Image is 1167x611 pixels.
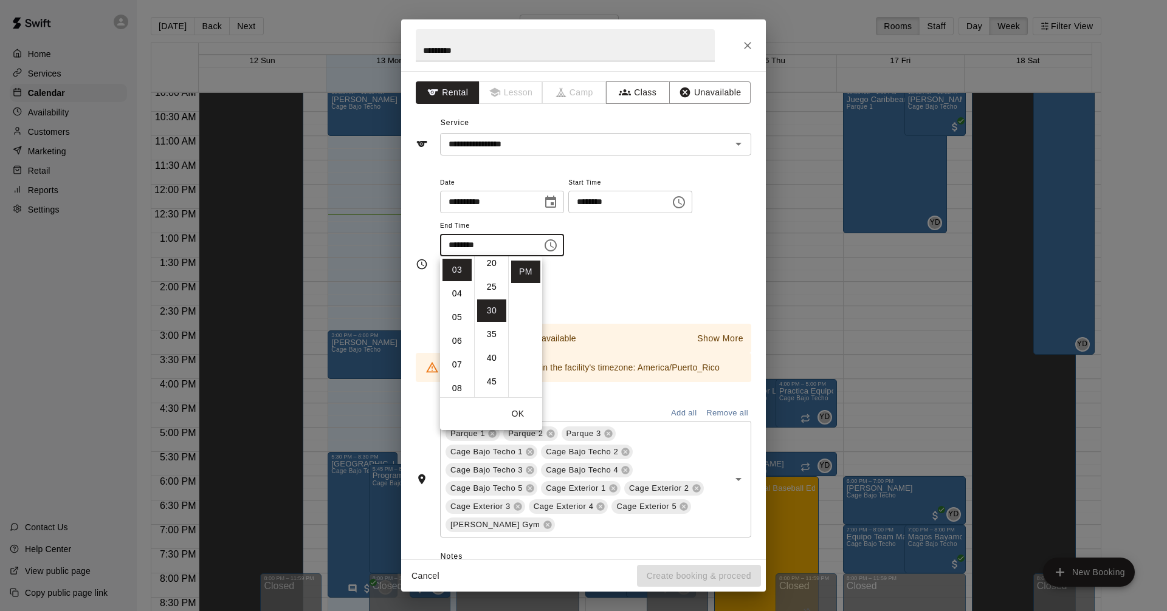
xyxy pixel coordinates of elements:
[611,500,681,513] span: Cage Exterior 5
[446,357,720,378] div: Booking(s) will be made in the facility's timezone: America/Puerto_Rico
[511,261,540,283] li: PM
[446,426,500,441] div: Parque 1
[440,256,474,397] ul: Select hours
[541,481,621,496] div: Cage Exterior 1
[480,81,543,104] span: Lessons must be created in the Services page first
[539,233,563,258] button: Choose time, selected time is 3:30 PM
[694,330,746,347] button: Show More
[477,347,506,369] li: 40 minutes
[446,463,537,477] div: Cage Bajo Techo 3
[446,464,528,476] span: Cage Bajo Techo 3
[416,81,480,104] button: Rental
[442,259,472,281] li: 3 hours
[529,500,599,513] span: Cage Exterior 4
[568,175,692,191] span: Start Time
[446,500,515,513] span: Cage Exterior 3
[442,330,472,352] li: 6 hours
[503,428,548,440] span: Parque 2
[446,445,537,459] div: Cage Bajo Techo 1
[737,35,759,56] button: Close
[440,175,564,191] span: Date
[624,481,704,496] div: Cage Exterior 2
[440,218,564,234] span: End Time
[416,473,428,485] svg: Rooms
[529,499,608,514] div: Cage Exterior 4
[441,118,469,127] span: Service
[498,403,537,425] button: OK
[477,299,506,322] li: 30 minutes
[416,138,428,150] svg: Service
[508,256,542,397] ul: Select meridiem
[541,445,633,459] div: Cage Bajo Techo 2
[442,306,472,329] li: 5 hours
[442,377,472,400] li: 8 hours
[442,353,472,376] li: 7 hours
[446,481,537,496] div: Cage Bajo Techo 5
[416,258,428,270] svg: Timing
[730,471,747,488] button: Open
[697,332,743,345] p: Show More
[441,547,751,567] span: Notes
[477,276,506,298] li: 25 minutes
[503,426,557,441] div: Parque 2
[539,190,563,214] button: Choose date, selected date is Oct 13, 2025
[730,135,747,152] button: Open
[669,81,751,104] button: Unavailable
[606,81,670,104] button: Class
[442,282,472,305] li: 4 hours
[446,517,555,532] div: [PERSON_NAME] Gym
[446,482,528,494] span: Cage Bajo Techo 5
[562,428,606,440] span: Parque 3
[541,463,633,477] div: Cage Bajo Techo 4
[562,426,616,441] div: Parque 3
[541,482,611,494] span: Cage Exterior 1
[667,190,691,214] button: Choose time, selected time is 2:00 PM
[446,428,490,440] span: Parque 1
[477,252,506,275] li: 20 minutes
[541,464,623,476] span: Cage Bajo Techo 4
[543,81,607,104] span: Camps can only be created in the Services page
[406,565,445,587] button: Cancel
[446,446,528,458] span: Cage Bajo Techo 1
[446,519,545,531] span: [PERSON_NAME] Gym
[477,394,506,417] li: 50 minutes
[624,482,694,494] span: Cage Exterior 2
[541,446,623,458] span: Cage Bajo Techo 2
[703,404,751,423] button: Remove all
[611,499,691,514] div: Cage Exterior 5
[477,370,506,393] li: 45 minutes
[664,404,703,423] button: Add all
[446,499,525,514] div: Cage Exterior 3
[477,323,506,346] li: 35 minutes
[474,256,508,397] ul: Select minutes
